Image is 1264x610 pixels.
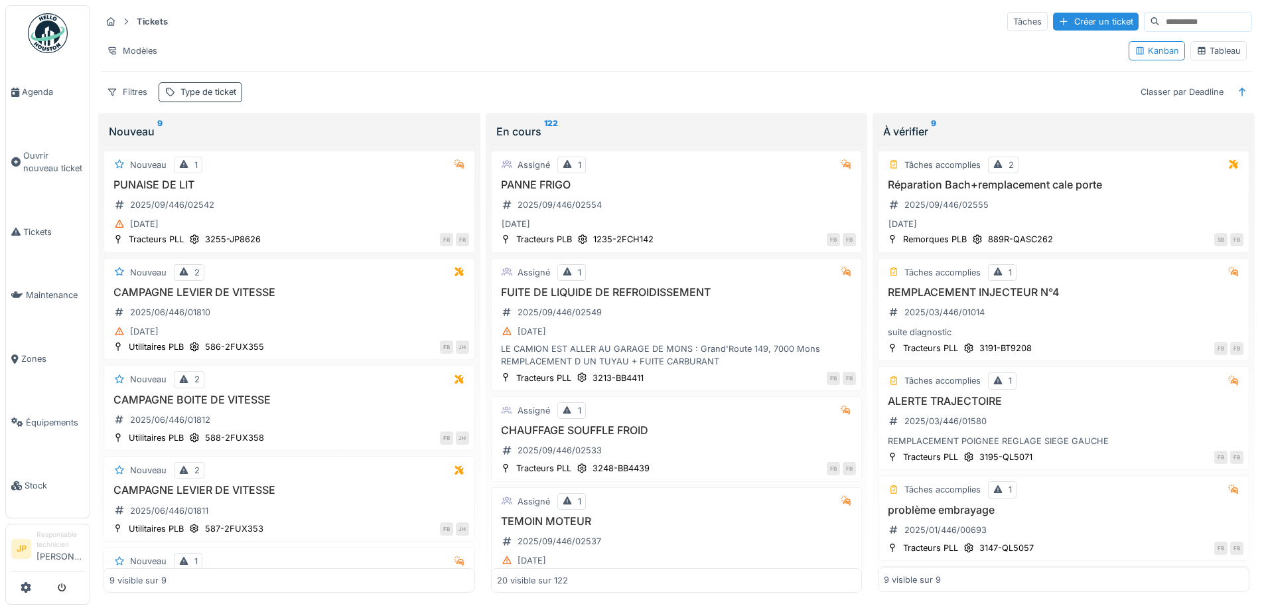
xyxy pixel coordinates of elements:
[109,286,469,299] h3: CAMPAGNE LEVIER DE VITESSE
[904,415,987,427] div: 2025/03/446/01580
[578,266,581,279] div: 1
[22,86,84,98] span: Agenda
[516,233,572,246] div: Tracteurs PLB
[25,479,84,492] span: Stock
[440,431,453,445] div: FB
[101,82,153,102] div: Filtres
[6,454,90,518] a: Stock
[827,462,840,475] div: FB
[497,343,857,368] div: LE CAMION EST ALLER AU GARAGE DE MONS : Grand'Route 149, 7000 Mons REMPLACEMENT D UN TUYAU + FUIT...
[1230,451,1243,464] div: FB
[23,149,84,175] span: Ouvrir nouveau ticket
[496,123,857,139] div: En cours
[36,530,84,550] div: Responsable technicien
[544,123,558,139] sup: 122
[1009,483,1012,496] div: 1
[979,542,1034,554] div: 3147-QL5057
[130,504,208,517] div: 2025/06/446/01811
[518,198,602,211] div: 2025/09/446/02554
[456,431,469,445] div: JH
[518,266,550,279] div: Assigné
[979,342,1032,354] div: 3191-BT9208
[516,462,571,475] div: Tracteurs PLL
[827,372,840,385] div: FB
[28,13,68,53] img: Badge_color-CXgf-gQk.svg
[109,123,470,139] div: Nouveau
[129,522,184,535] div: Utilitaires PLB
[497,573,568,586] div: 20 visible sur 122
[1007,12,1048,31] div: Tâches
[36,530,84,568] li: [PERSON_NAME]
[903,451,958,463] div: Tracteurs PLL
[109,394,469,406] h3: CAMPAGNE BOITE DE VITESSE
[440,522,453,536] div: FB
[843,462,856,475] div: FB
[130,218,159,230] div: [DATE]
[518,404,550,417] div: Assigné
[1214,451,1228,464] div: FB
[502,218,530,230] div: [DATE]
[131,15,173,28] strong: Tickets
[23,226,84,238] span: Tickets
[518,554,546,567] div: [DATE]
[884,573,941,586] div: 9 visible sur 9
[883,123,1244,139] div: À vérifier
[903,342,958,354] div: Tracteurs PLL
[904,483,981,496] div: Tâches accomplies
[518,495,550,508] div: Assigné
[904,159,981,171] div: Tâches accomplies
[6,327,90,391] a: Zones
[194,266,200,279] div: 2
[884,326,1243,339] div: suite diagnostic
[1135,82,1229,102] div: Classer par Deadline
[1230,233,1243,246] div: FB
[518,306,602,319] div: 2025/09/446/02549
[884,435,1243,447] div: REMPLACEMENT POIGNEE REGLAGE SIEGE GAUCHE
[931,123,936,139] sup: 9
[130,325,159,338] div: [DATE]
[518,535,601,548] div: 2025/09/446/02537
[904,306,985,319] div: 2025/03/446/01014
[194,159,198,171] div: 1
[6,391,90,455] a: Équipements
[1230,342,1243,355] div: FB
[6,124,90,200] a: Ouvrir nouveau ticket
[205,341,264,353] div: 586-2FUX355
[6,264,90,327] a: Maintenance
[578,159,581,171] div: 1
[1009,159,1014,171] div: 2
[1230,542,1243,555] div: FB
[109,179,469,191] h3: PUNAISE DE LIT
[157,123,163,139] sup: 9
[440,233,453,246] div: FB
[1214,342,1228,355] div: FB
[26,289,84,301] span: Maintenance
[593,462,650,475] div: 3248-BB4439
[904,374,981,387] div: Tâches accomplies
[101,41,163,60] div: Modèles
[904,524,987,536] div: 2025/01/446/00693
[903,233,967,246] div: Remorques PLB
[516,372,571,384] div: Tracteurs PLL
[26,416,84,429] span: Équipements
[130,414,210,426] div: 2025/06/446/01812
[593,233,654,246] div: 1235-2FCH142
[130,464,167,477] div: Nouveau
[843,233,856,246] div: FB
[130,555,167,568] div: Nouveau
[518,159,550,171] div: Assigné
[1214,233,1228,246] div: SB
[194,555,198,568] div: 1
[129,341,184,353] div: Utilitaires PLB
[456,341,469,354] div: JH
[180,86,236,98] div: Type de ticket
[593,372,644,384] div: 3213-BB4411
[578,404,581,417] div: 1
[903,542,958,554] div: Tracteurs PLL
[6,200,90,264] a: Tickets
[130,373,167,386] div: Nouveau
[11,530,84,572] a: JP Responsable technicien[PERSON_NAME]
[497,515,857,528] h3: TEMOIN MOTEUR
[884,504,1243,516] h3: problème embrayage
[1196,44,1241,57] div: Tableau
